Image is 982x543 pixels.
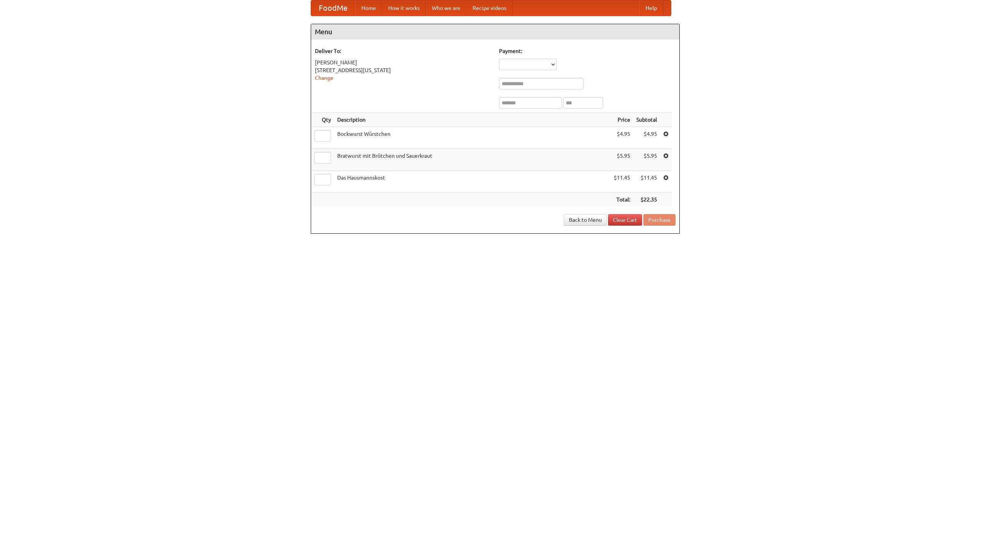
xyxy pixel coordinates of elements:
[382,0,426,16] a: How it works
[608,214,642,226] a: Clear Cart
[633,171,660,193] td: $11.45
[311,0,355,16] a: FoodMe
[311,113,334,127] th: Qty
[564,214,607,226] a: Back to Menu
[611,127,633,149] td: $4.95
[643,214,676,226] button: Purchase
[334,149,611,171] td: Bratwurst mit Brötchen und Sauerkraut
[611,193,633,207] th: Total:
[355,0,382,16] a: Home
[633,113,660,127] th: Subtotal
[611,171,633,193] td: $11.45
[315,59,491,66] div: [PERSON_NAME]
[633,127,660,149] td: $4.95
[466,0,512,16] a: Recipe videos
[334,127,611,149] td: Bockwurst Würstchen
[633,193,660,207] th: $22.35
[315,75,333,81] a: Change
[611,113,633,127] th: Price
[334,113,611,127] th: Description
[315,66,491,74] div: [STREET_ADDRESS][US_STATE]
[311,24,679,40] h4: Menu
[639,0,663,16] a: Help
[315,47,491,55] h5: Deliver To:
[499,47,676,55] h5: Payment:
[334,171,611,193] td: Das Hausmannskost
[426,0,466,16] a: Who we are
[633,149,660,171] td: $5.95
[611,149,633,171] td: $5.95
